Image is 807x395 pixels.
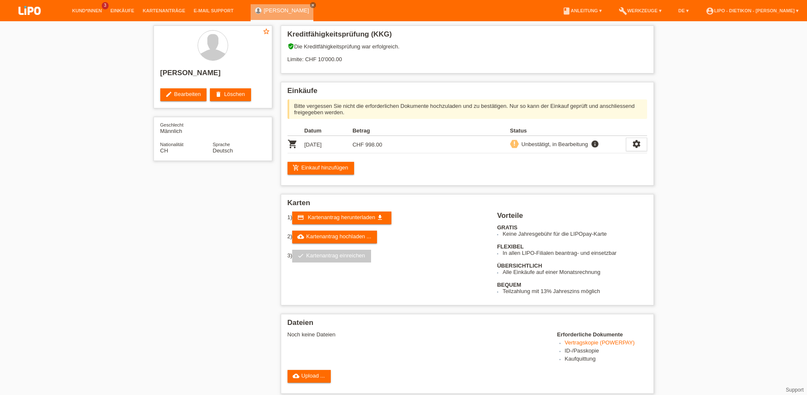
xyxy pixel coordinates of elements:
[503,269,647,275] li: Alle Einkäufe auf einer Monatsrechnung
[160,122,184,127] span: Geschlecht
[308,214,375,220] span: Kartenantrag herunterladen
[701,8,803,13] a: account_circleLIPO - Dietikon - [PERSON_NAME] ▾
[288,43,294,50] i: verified_user
[297,252,304,259] i: check
[497,224,517,231] b: GRATIS
[614,8,666,13] a: buildWerkzeuge ▾
[565,347,647,355] li: ID-/Passkopie
[288,370,331,383] a: cloud_uploadUpload ...
[311,3,315,7] i: close
[558,8,606,13] a: bookAnleitung ▾
[293,164,299,171] i: add_shopping_cart
[160,88,207,101] a: editBearbeiten
[503,288,647,294] li: Teilzahlung mit 13% Jahreszins möglich
[377,214,383,221] i: get_app
[590,140,600,148] i: info
[288,162,355,175] a: add_shopping_cartEinkauf hinzufügen
[297,233,304,240] i: cloud_upload
[68,8,106,13] a: Kund*innen
[165,91,172,98] i: edit
[215,91,222,98] i: delete
[213,142,230,147] span: Sprache
[497,262,542,269] b: ÜBERSICHTLICH
[293,372,299,379] i: cloud_upload
[352,126,401,136] th: Betrag
[565,339,635,346] a: Vertragskopie (POWERPAY)
[106,8,138,13] a: Einkäufe
[288,99,647,119] div: Bitte vergessen Sie nicht die erforderlichen Dokumente hochzuladen und zu bestätigen. Nur so kann...
[102,2,109,9] span: 3
[619,7,627,15] i: build
[511,141,517,147] i: priority_high
[632,139,641,149] i: settings
[288,212,487,224] div: 1)
[503,250,647,256] li: In allen LIPO-Filialen beantrag- und einsetzbar
[292,231,377,243] a: cloud_uploadKartenantrag hochladen ...
[288,319,647,331] h2: Dateien
[557,331,647,338] h4: Erforderliche Dokumente
[262,28,270,35] i: star_border
[160,142,184,147] span: Nationalität
[497,282,521,288] b: BEQUEM
[210,88,251,101] a: deleteLöschen
[160,121,213,134] div: Männlich
[288,30,647,43] h2: Kreditfähigkeitsprüfung (KKG)
[288,139,298,149] i: POSP00026603
[139,8,190,13] a: Kartenanträge
[288,87,647,99] h2: Einkäufe
[562,7,571,15] i: book
[288,231,487,243] div: 2)
[674,8,693,13] a: DE ▾
[292,212,391,224] a: credit_card Kartenantrag herunterladen get_app
[264,7,309,14] a: [PERSON_NAME]
[262,28,270,37] a: star_border
[288,199,647,212] h2: Karten
[297,214,304,221] i: credit_card
[288,331,547,338] div: Noch keine Dateien
[497,243,524,250] b: FLEXIBEL
[310,2,316,8] a: close
[304,126,353,136] th: Datum
[519,140,588,149] div: Unbestätigt, in Bearbeitung
[288,43,647,69] div: Die Kreditfähigkeitsprüfung war erfolgreich. Limite: CHF 10'000.00
[288,250,487,262] div: 3)
[304,136,353,153] td: [DATE]
[292,250,371,262] a: checkKartenantrag einreichen
[565,355,647,364] li: Kaufquittung
[352,136,401,153] td: CHF 998.00
[510,126,626,136] th: Status
[786,387,804,393] a: Support
[503,231,647,237] li: Keine Jahresgebühr für die LIPOpay-Karte
[8,17,51,24] a: LIPO pay
[213,147,233,154] span: Deutsch
[706,7,714,15] i: account_circle
[160,69,265,82] h2: [PERSON_NAME]
[497,212,647,224] h2: Vorteile
[190,8,238,13] a: E-Mail Support
[160,147,168,154] span: Schweiz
